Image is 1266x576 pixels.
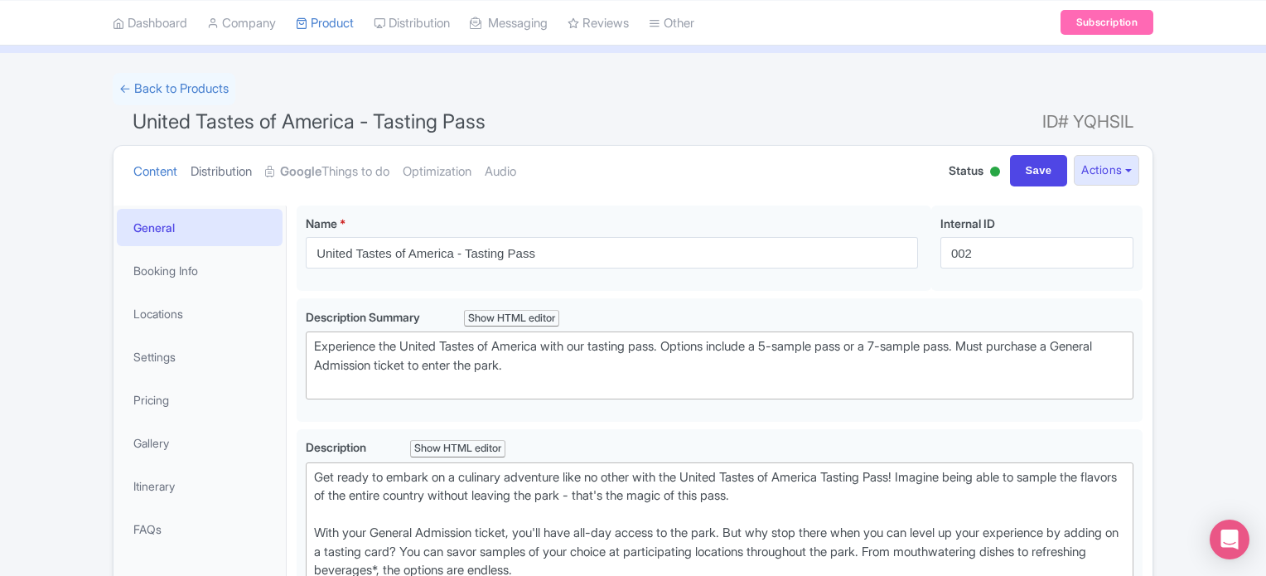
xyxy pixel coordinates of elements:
[306,440,369,454] span: Description
[1061,10,1153,35] a: Subscription
[117,338,283,375] a: Settings
[949,162,983,179] span: Status
[464,310,559,327] div: Show HTML editor
[117,467,283,505] a: Itinerary
[133,109,486,133] span: United Tastes of America - Tasting Pass
[191,146,252,198] a: Distribution
[265,146,389,198] a: GoogleThings to do
[117,295,283,332] a: Locations
[117,209,283,246] a: General
[314,337,1125,394] div: Experience the United Tastes of America with our tasting pass. Options include a 5-sample pass or...
[306,310,423,324] span: Description Summary
[113,73,235,105] a: ← Back to Products
[1074,155,1139,186] button: Actions
[280,162,321,182] strong: Google
[1042,105,1133,138] span: ID# YQHSIL
[403,146,471,198] a: Optimization
[133,146,177,198] a: Content
[1010,155,1068,186] input: Save
[117,252,283,289] a: Booking Info
[485,146,516,198] a: Audio
[117,381,283,419] a: Pricing
[987,160,1003,186] div: Active
[1210,520,1249,559] div: Open Intercom Messenger
[940,216,995,230] span: Internal ID
[410,440,505,457] div: Show HTML editor
[306,216,337,230] span: Name
[117,511,283,548] a: FAQs
[117,424,283,462] a: Gallery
